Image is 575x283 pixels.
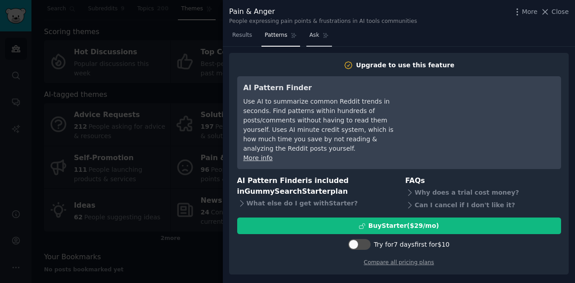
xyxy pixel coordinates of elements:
[265,31,287,39] span: Patterns
[310,31,319,39] span: Ask
[243,97,407,153] div: Use AI to summarize common Reddit trends in seconds. Find patterns within hundreds of posts/comme...
[237,175,393,197] h3: AI Pattern Finder is included in plan
[368,221,439,231] div: Buy Starter ($ 29 /mo )
[420,83,555,150] iframe: YouTube video player
[552,7,569,17] span: Close
[306,28,332,47] a: Ask
[522,7,538,17] span: More
[232,31,252,39] span: Results
[244,187,330,196] span: GummySearch Starter
[513,7,538,17] button: More
[356,61,455,70] div: Upgrade to use this feature
[229,6,417,17] div: Pain & Anger
[261,28,300,47] a: Patterns
[237,197,393,210] div: What else do I get with Starter ?
[229,28,255,47] a: Results
[237,218,561,234] button: BuyStarter($29/mo)
[229,17,417,26] div: People expressing pain points & frustrations in AI tools communities
[243,154,273,161] a: More info
[540,7,569,17] button: Close
[243,83,407,94] h3: AI Pattern Finder
[405,175,561,187] h3: FAQs
[405,186,561,199] div: Why does a trial cost money?
[364,259,434,266] a: Compare all pricing plans
[405,199,561,211] div: Can I cancel if I don't like it?
[374,240,449,249] div: Try for 7 days first for $10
